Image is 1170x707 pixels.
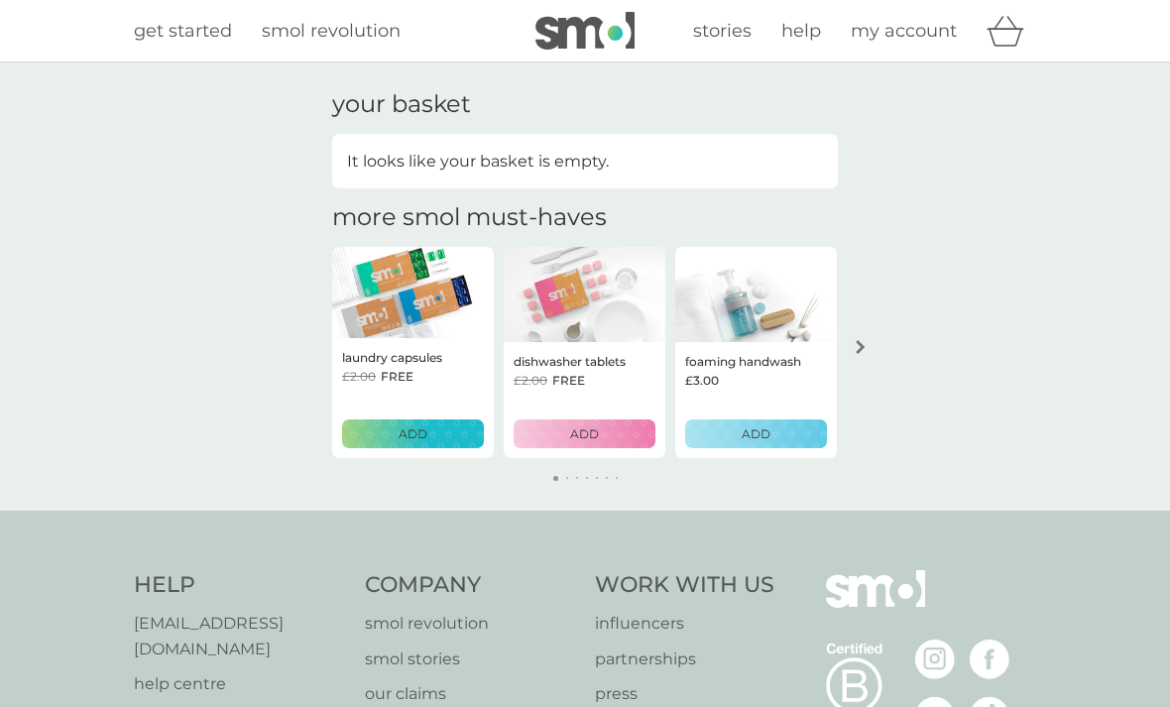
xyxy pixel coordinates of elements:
[685,419,827,448] button: ADD
[514,419,655,448] button: ADD
[595,570,774,601] h4: Work With Us
[342,348,442,367] p: laundry capsules
[134,20,232,42] span: get started
[851,20,957,42] span: my account
[742,424,770,443] p: ADD
[987,11,1036,51] div: basket
[693,17,752,46] a: stories
[685,352,801,371] p: foaming handwash
[332,203,607,232] h2: more smol must-haves
[595,611,774,637] a: influencers
[570,424,599,443] p: ADD
[332,90,471,119] h3: your basket
[134,671,345,697] a: help centre
[399,424,427,443] p: ADD
[134,611,345,661] a: [EMAIL_ADDRESS][DOMAIN_NAME]
[781,20,821,42] span: help
[595,681,774,707] a: press
[365,647,576,672] a: smol stories
[347,149,609,175] p: It looks like your basket is empty.
[915,640,955,679] img: visit the smol Instagram page
[262,17,401,46] a: smol revolution
[693,20,752,42] span: stories
[970,640,1009,679] img: visit the smol Facebook page
[342,367,376,386] span: £2.00
[514,371,547,390] span: £2.00
[781,17,821,46] a: help
[134,17,232,46] a: get started
[552,371,585,390] span: FREE
[826,570,925,638] img: smol
[134,570,345,601] h4: Help
[342,419,484,448] button: ADD
[851,17,957,46] a: my account
[535,12,635,50] img: smol
[365,611,576,637] a: smol revolution
[381,367,413,386] span: FREE
[365,570,576,601] h4: Company
[514,352,626,371] p: dishwasher tablets
[262,20,401,42] span: smol revolution
[365,681,576,707] a: our claims
[595,647,774,672] a: partnerships
[685,371,719,390] span: £3.00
